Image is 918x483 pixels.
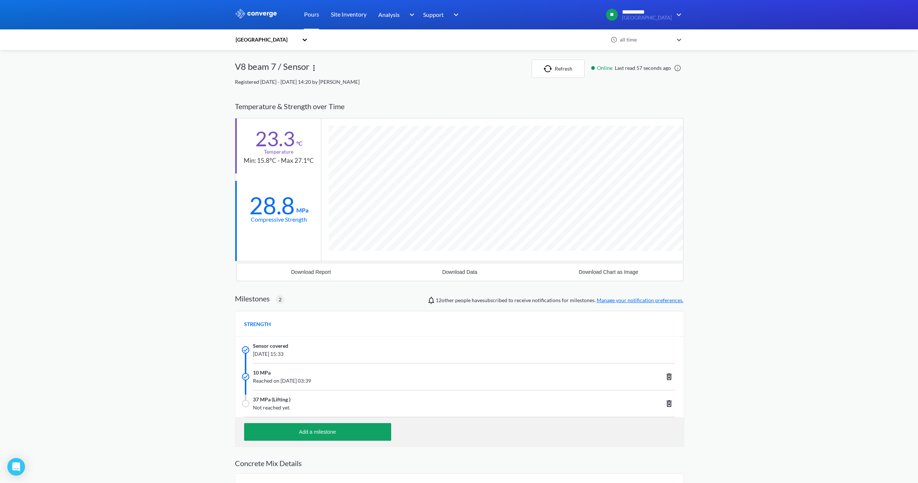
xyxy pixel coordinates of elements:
[235,79,360,85] span: Registered [DATE] - [DATE] 14:20 by [PERSON_NAME]
[427,296,436,305] img: notifications-icon.svg
[244,156,314,166] div: Min: 15.8°C - Max 27.1°C
[235,95,683,118] div: Temperature & Strength over Time
[532,60,585,78] button: Refresh
[235,9,278,18] img: logo_ewhite.svg
[534,263,683,281] button: Download Chart as Image
[378,10,400,19] span: Analysis
[611,36,617,43] img: icon-clock.svg
[244,423,391,441] button: Add a milestone
[253,404,586,412] span: Not reached yet.
[249,196,295,215] div: 28.8
[404,10,416,19] img: downArrow.svg
[385,263,534,281] button: Download Data
[235,36,298,44] div: [GEOGRAPHIC_DATA]
[544,65,555,72] img: icon-refresh.svg
[618,36,673,44] div: all time
[449,10,461,19] img: downArrow.svg
[310,64,318,72] img: more.svg
[579,269,638,275] div: Download Chart as Image
[622,15,672,21] span: [GEOGRAPHIC_DATA]
[253,369,271,377] span: 10 MPa
[597,64,615,72] span: Online
[251,215,307,224] div: Compressive Strength
[436,296,683,304] span: people have subscribed to receive notifications for milestones.
[253,342,288,350] span: Sensor covered
[235,60,310,78] div: V8 beam 7 / Sensor
[291,269,331,275] div: Download Report
[244,320,271,328] span: STRENGTH
[253,396,290,404] span: 37 MPa (Lifting )
[235,459,683,468] h2: Concrete Mix Details
[597,297,683,303] a: Manage your notification preferences.
[7,458,25,476] div: Open Intercom Messenger
[436,297,454,303] span: Jonathan Paul, Bailey Bright, Mircea Zagrean, Alaa Bouayed, Conor Owens, Liliana Cortina, Cyrene ...
[253,350,586,358] span: [DATE] 15:33
[672,10,683,19] img: downArrow.svg
[279,296,282,304] span: 2
[253,377,586,385] span: Reached on [DATE] 03:39
[235,294,270,303] h2: Milestones
[423,10,444,19] span: Support
[237,263,386,281] button: Download Report
[442,269,478,275] div: Download Data
[587,64,683,72] div: Last read 57 seconds ago
[264,148,293,156] div: Temperature
[255,129,295,148] div: 23.3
